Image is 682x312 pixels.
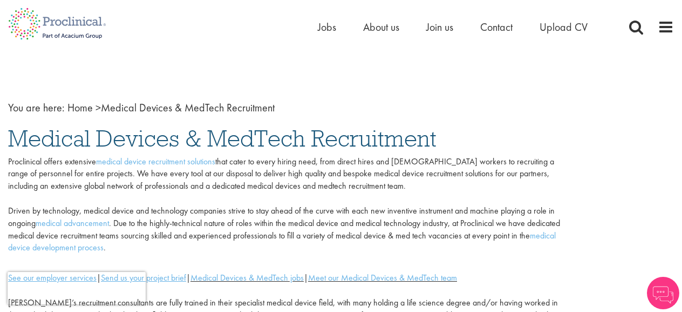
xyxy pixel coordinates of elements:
[540,20,588,34] a: Upload CV
[308,272,457,283] a: Meet our Medical Devices & MedTech team
[318,20,336,34] a: Jobs
[96,101,101,115] span: >
[363,20,399,34] a: About us
[67,101,93,115] a: breadcrumb link to Home
[190,272,304,283] a: Medical Devices & MedTech jobs
[647,277,679,309] img: Chatbot
[8,230,556,254] a: medical device development process
[36,217,109,229] a: medical advancement
[426,20,453,34] a: Join us
[8,272,146,304] iframe: reCAPTCHA
[8,272,560,284] div: | | |
[67,101,275,115] span: Medical Devices & MedTech Recruitment
[8,156,560,255] p: Proclinical offers extensive that cater to every hiring need, from direct hires and [DEMOGRAPHIC_...
[480,20,513,34] a: Contact
[96,156,215,167] a: medical device recruitment solutions
[8,101,65,115] span: You are here:
[8,124,437,153] span: Medical Devices & MedTech Recruitment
